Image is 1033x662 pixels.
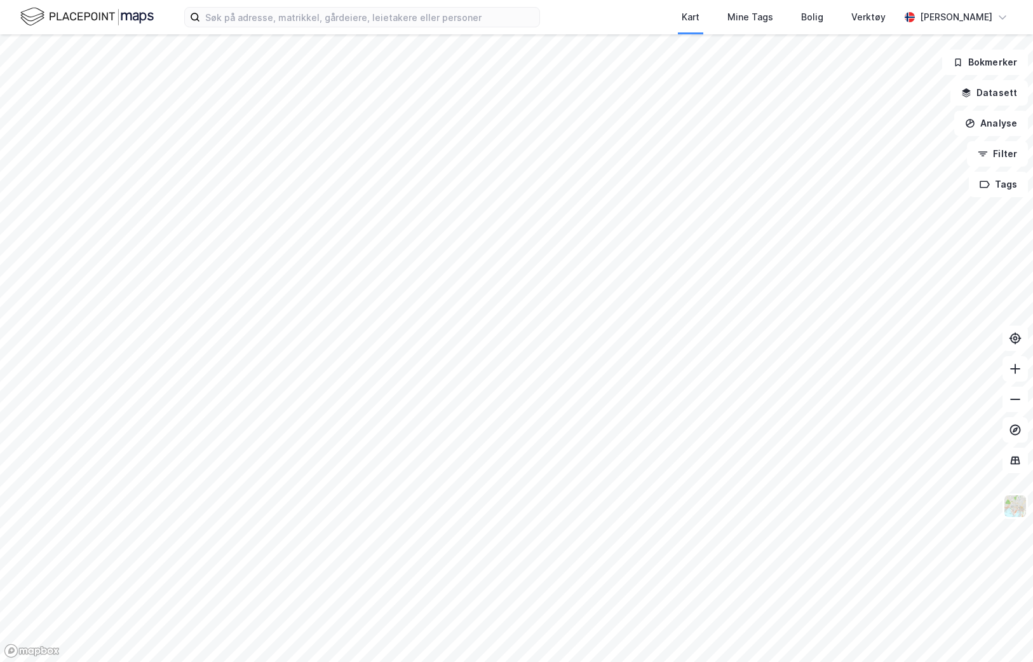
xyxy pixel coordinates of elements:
div: Bolig [801,10,823,25]
div: Verktøy [851,10,886,25]
div: Mine Tags [727,10,773,25]
div: [PERSON_NAME] [920,10,992,25]
input: Søk på adresse, matrikkel, gårdeiere, leietakere eller personer [200,8,539,27]
img: logo.f888ab2527a4732fd821a326f86c7f29.svg [20,6,154,28]
iframe: Chat Widget [969,601,1033,662]
div: Kart [682,10,699,25]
